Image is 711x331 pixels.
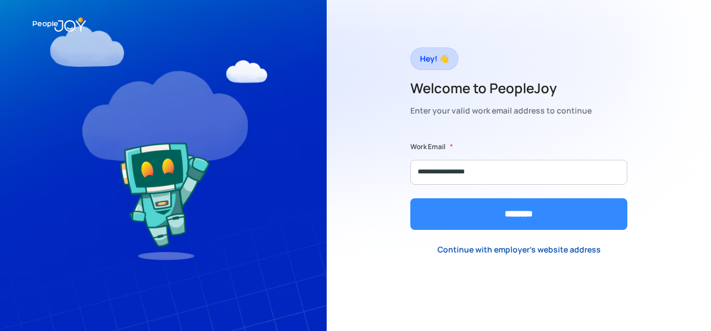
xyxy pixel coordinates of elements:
div: Enter your valid work email address to continue [410,103,592,119]
div: Continue with employer's website address [437,244,601,255]
h2: Welcome to PeopleJoy [410,79,592,97]
label: Work Email [410,141,445,153]
form: Form [410,141,627,230]
div: Hey! 👋 [420,51,449,67]
a: Continue with employer's website address [428,238,610,262]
